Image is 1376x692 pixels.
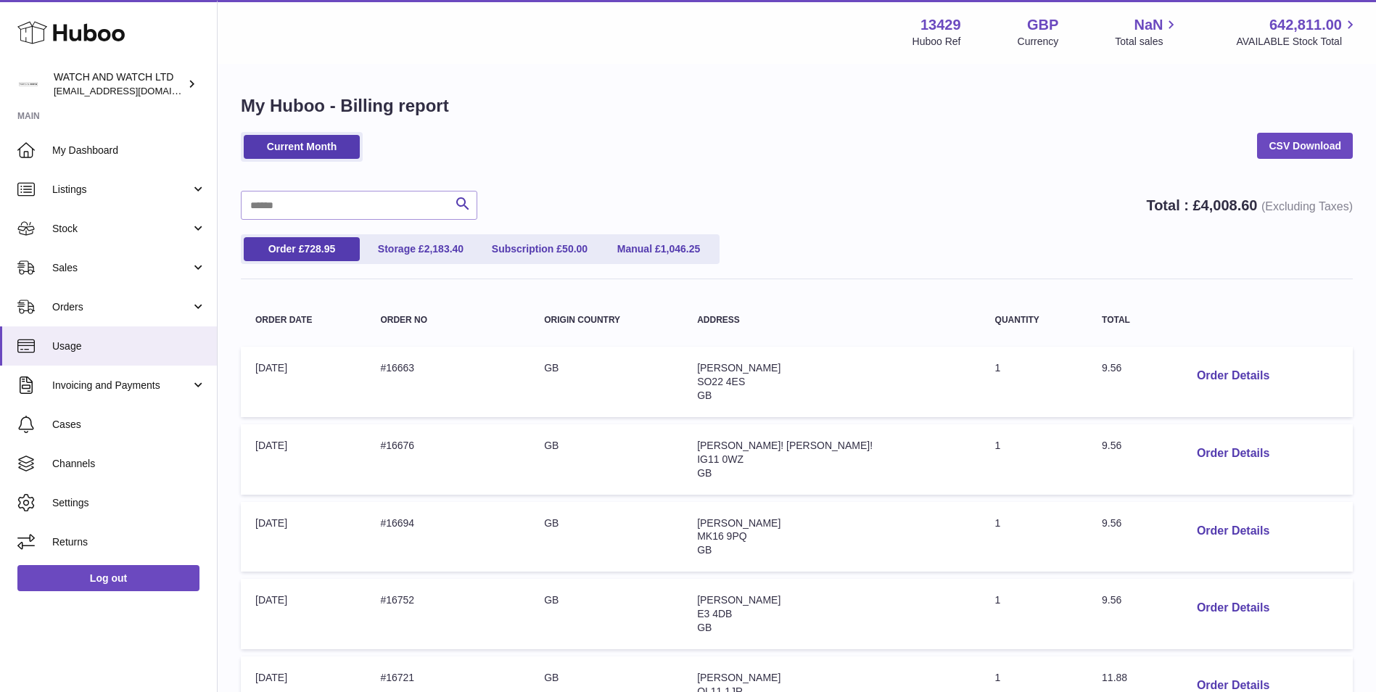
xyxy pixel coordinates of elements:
[1261,200,1353,213] span: (Excluding Taxes)
[241,94,1353,118] h1: My Huboo - Billing report
[1146,197,1353,213] strong: Total : £
[530,424,683,495] td: GB
[241,502,366,572] td: [DATE]
[530,301,683,339] th: Origin Country
[981,579,1088,649] td: 1
[1102,594,1121,606] span: 9.56
[1115,15,1179,49] a: NaN Total sales
[697,517,780,529] span: [PERSON_NAME]
[54,85,213,96] span: [EMAIL_ADDRESS][DOMAIN_NAME]
[697,622,712,633] span: GB
[697,453,743,465] span: IG11 0WZ
[52,379,191,392] span: Invoicing and Payments
[661,243,701,255] span: 1,046.25
[1102,672,1127,683] span: 11.88
[366,424,530,495] td: #16676
[981,424,1088,495] td: 1
[1201,197,1258,213] span: 4,008.60
[1185,361,1281,391] button: Order Details
[1102,517,1121,529] span: 9.56
[1185,516,1281,546] button: Order Details
[366,301,530,339] th: Order no
[697,594,780,606] span: [PERSON_NAME]
[366,579,530,649] td: #16752
[241,579,366,649] td: [DATE]
[52,339,206,353] span: Usage
[981,502,1088,572] td: 1
[697,608,732,619] span: E3 4DB
[697,467,712,479] span: GB
[1102,362,1121,374] span: 9.56
[52,535,206,549] span: Returns
[1185,439,1281,469] button: Order Details
[1236,35,1359,49] span: AVAILABLE Stock Total
[244,237,360,261] a: Order £728.95
[52,300,191,314] span: Orders
[1236,15,1359,49] a: 642,811.00 AVAILABLE Stock Total
[1087,301,1171,339] th: Total
[697,672,780,683] span: [PERSON_NAME]
[697,390,712,401] span: GB
[17,565,199,591] a: Log out
[530,347,683,417] td: GB
[1115,35,1179,49] span: Total sales
[1257,133,1353,159] a: CSV Download
[697,530,746,542] span: MK16 9PQ
[981,347,1088,417] td: 1
[530,579,683,649] td: GB
[697,440,873,451] span: [PERSON_NAME]! [PERSON_NAME]!
[1027,15,1058,35] strong: GBP
[562,243,588,255] span: 50.00
[241,347,366,417] td: [DATE]
[697,544,712,556] span: GB
[1018,35,1059,49] div: Currency
[366,502,530,572] td: #16694
[241,424,366,495] td: [DATE]
[366,347,530,417] td: #16663
[981,301,1088,339] th: Quantity
[482,237,598,261] a: Subscription £50.00
[304,243,335,255] span: 728.95
[697,362,780,374] span: [PERSON_NAME]
[601,237,717,261] a: Manual £1,046.25
[1134,15,1163,35] span: NaN
[17,73,39,95] img: internalAdmin-13429@internal.huboo.com
[52,144,206,157] span: My Dashboard
[52,261,191,275] span: Sales
[530,502,683,572] td: GB
[1102,440,1121,451] span: 9.56
[241,301,366,339] th: Order Date
[52,418,206,432] span: Cases
[697,376,745,387] span: SO22 4ES
[52,183,191,197] span: Listings
[1185,593,1281,623] button: Order Details
[54,70,184,98] div: WATCH AND WATCH LTD
[912,35,961,49] div: Huboo Ref
[52,457,206,471] span: Channels
[52,222,191,236] span: Stock
[424,243,464,255] span: 2,183.40
[683,301,980,339] th: Address
[1269,15,1342,35] span: 642,811.00
[363,237,479,261] a: Storage £2,183.40
[244,135,360,159] a: Current Month
[52,496,206,510] span: Settings
[920,15,961,35] strong: 13429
